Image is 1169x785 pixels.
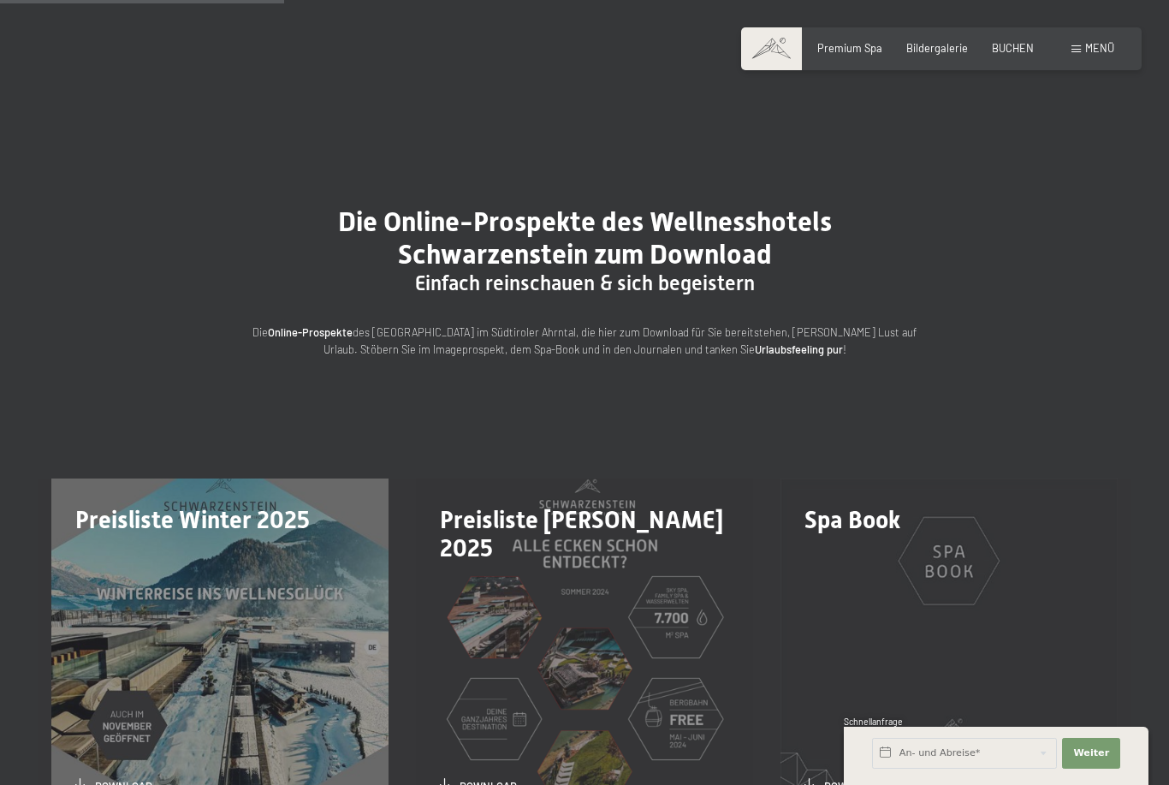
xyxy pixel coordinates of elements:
[804,506,900,534] span: Spa Book
[75,506,310,534] span: Preisliste Winter 2025
[992,41,1034,55] a: BUCHEN
[1073,746,1109,760] span: Weiter
[242,324,927,359] p: Die des [GEOGRAPHIC_DATA] im Südtiroler Ahrntal, die hier zum Download für Sie bereitstehen, [PER...
[817,41,882,55] a: Premium Spa
[906,41,968,55] a: Bildergalerie
[844,717,903,727] span: Schnellanfrage
[1062,738,1120,769] button: Weiter
[440,506,723,563] span: Preisliste [PERSON_NAME] 2025
[415,271,755,295] span: Einfach reinschauen & sich begeistern
[1085,41,1114,55] span: Menü
[338,205,832,271] span: Die Online-Prospekte des Wellnesshotels Schwarzenstein zum Download
[755,342,843,356] strong: Urlaubsfeeling pur
[268,325,353,339] strong: Online-Prospekte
